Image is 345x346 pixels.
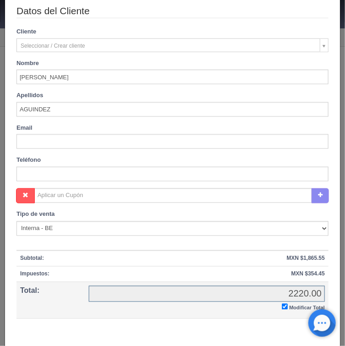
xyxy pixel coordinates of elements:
label: Tipo de venta [16,210,55,219]
input: Modificar Total [282,304,288,310]
strong: MXN $1,865.55 [287,255,325,262]
th: Impuestos: [16,267,85,282]
small: Modificar Total [289,305,325,311]
label: Cliente [10,27,43,36]
span: Seleccionar / Crear cliente [21,39,316,53]
label: Teléfono [16,156,41,165]
strong: MXN $354.45 [291,271,325,277]
legend: Datos del Cliente [16,4,329,18]
th: Subtotal: [16,251,85,267]
th: Total: [16,282,85,319]
a: Seleccionar / Crear cliente [16,38,329,52]
label: Nombre [16,59,39,68]
label: Apellidos [16,91,43,100]
label: Email [16,124,32,132]
input: Aplicar un Cupón [34,188,312,203]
